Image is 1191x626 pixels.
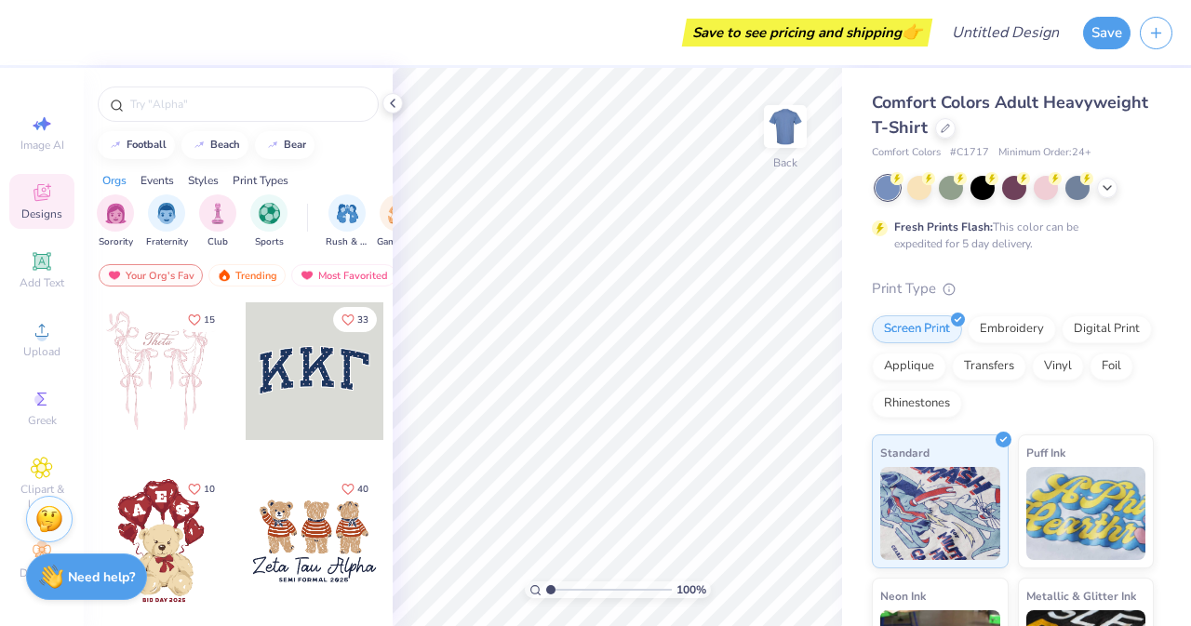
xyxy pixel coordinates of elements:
span: 40 [357,485,368,494]
img: Sports Image [259,203,280,224]
strong: Fresh Prints Flash: [894,220,993,234]
div: Rhinestones [872,390,962,418]
span: Neon Ink [880,586,926,606]
div: football [127,140,167,150]
span: 100 % [676,581,706,598]
div: Print Type [872,278,1154,300]
span: Puff Ink [1026,443,1065,462]
input: Untitled Design [937,14,1074,51]
img: trend_line.gif [265,140,280,151]
span: Comfort Colors Adult Heavyweight T-Shirt [872,91,1148,139]
span: Sorority [99,235,133,249]
div: filter for Game Day [377,194,420,249]
div: bear [284,140,306,150]
span: Clipart & logos [9,482,74,512]
img: Rush & Bid Image [337,203,358,224]
button: Save [1083,17,1131,49]
div: Embroidery [968,315,1056,343]
span: Comfort Colors [872,145,941,161]
div: Most Favorited [291,264,396,286]
button: filter button [146,194,188,249]
span: Greek [28,413,57,428]
img: Back [767,108,804,145]
button: filter button [377,194,420,249]
span: 👉 [902,20,922,43]
span: Upload [23,344,60,359]
span: Metallic & Glitter Ink [1026,586,1136,606]
div: beach [210,140,240,150]
div: filter for Rush & Bid [326,194,368,249]
div: Screen Print [872,315,962,343]
button: bear [255,131,314,159]
div: Save to see pricing and shipping [687,19,928,47]
span: Designs [21,206,62,221]
span: 10 [204,485,215,494]
div: Digital Print [1062,315,1152,343]
span: Game Day [377,235,420,249]
span: Sports [255,235,284,249]
div: Transfers [952,353,1026,380]
div: Applique [872,353,946,380]
button: filter button [250,194,288,249]
span: Image AI [20,138,64,153]
strong: Need help? [68,568,135,586]
span: 33 [357,315,368,325]
button: Like [333,307,377,332]
div: Vinyl [1032,353,1084,380]
span: 15 [204,315,215,325]
div: filter for Club [199,194,236,249]
img: Puff Ink [1026,467,1146,560]
div: Print Types [233,172,288,189]
button: football [98,131,175,159]
button: beach [181,131,248,159]
div: This color can be expedited for 5 day delivery. [894,219,1123,252]
div: filter for Sports [250,194,288,249]
img: trend_line.gif [192,140,207,151]
button: Like [180,476,223,501]
span: Rush & Bid [326,235,368,249]
div: filter for Sorority [97,194,134,249]
img: trending.gif [217,269,232,282]
img: most_fav.gif [107,269,122,282]
button: filter button [199,194,236,249]
span: Minimum Order: 24 + [998,145,1091,161]
div: Your Org's Fav [99,264,203,286]
img: Standard [880,467,1000,560]
img: trend_line.gif [108,140,123,151]
button: Like [180,307,223,332]
img: Sorority Image [105,203,127,224]
img: Club Image [207,203,228,224]
button: Like [333,476,377,501]
button: filter button [97,194,134,249]
input: Try "Alpha" [128,95,367,113]
span: Fraternity [146,235,188,249]
div: Foil [1090,353,1133,380]
img: Fraternity Image [156,203,177,224]
div: Styles [188,172,219,189]
img: Game Day Image [388,203,409,224]
img: most_fav.gif [300,269,314,282]
div: Back [773,154,797,171]
span: Club [207,235,228,249]
div: Orgs [102,172,127,189]
div: Trending [208,264,286,286]
span: # C1717 [950,145,989,161]
span: Decorate [20,566,64,580]
span: Add Text [20,275,64,290]
div: Events [141,172,174,189]
div: filter for Fraternity [146,194,188,249]
span: Standard [880,443,930,462]
button: filter button [326,194,368,249]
